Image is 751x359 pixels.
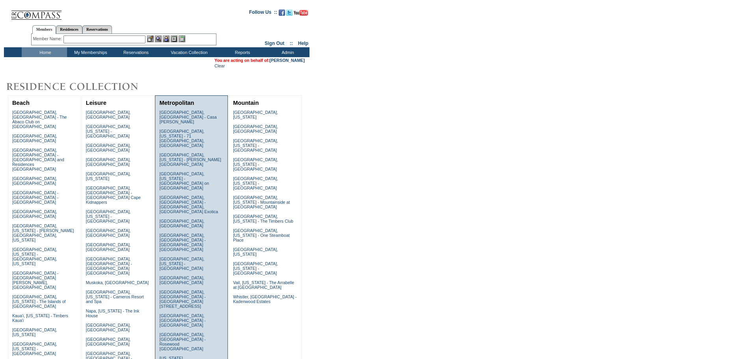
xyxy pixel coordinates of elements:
[158,47,219,57] td: Vacation Collection
[12,100,30,106] a: Beach
[159,313,205,327] a: [GEOGRAPHIC_DATA], [GEOGRAPHIC_DATA] - [GEOGRAPHIC_DATA]
[159,257,204,271] a: [GEOGRAPHIC_DATA], [US_STATE] - [GEOGRAPHIC_DATA]
[12,313,68,323] a: Kaua'i, [US_STATE] - Timbers Kaua'i
[286,12,293,17] a: Follow us on Twitter
[86,280,149,285] a: Muskoka, [GEOGRAPHIC_DATA]
[159,195,218,214] a: [GEOGRAPHIC_DATA], [GEOGRAPHIC_DATA] - [GEOGRAPHIC_DATA], [GEOGRAPHIC_DATA] Exotica
[82,25,112,33] a: Reservations
[298,41,308,46] a: Help
[33,35,63,42] div: Member Name:
[4,79,158,95] img: Destinations by Exclusive Resorts
[159,275,204,285] a: [GEOGRAPHIC_DATA], [GEOGRAPHIC_DATA]
[270,58,305,63] a: [PERSON_NAME]
[32,25,56,34] a: Members
[12,190,58,205] a: [GEOGRAPHIC_DATA] - [GEOGRAPHIC_DATA] - [GEOGRAPHIC_DATA]
[159,100,194,106] a: Metropolitan
[233,110,278,119] a: [GEOGRAPHIC_DATA], [US_STATE]
[233,138,278,153] a: [GEOGRAPHIC_DATA], [US_STATE] - [GEOGRAPHIC_DATA]
[233,195,290,209] a: [GEOGRAPHIC_DATA], [US_STATE] - Mountainside at [GEOGRAPHIC_DATA]
[279,12,285,17] a: Become our fan on Facebook
[12,209,57,219] a: [GEOGRAPHIC_DATA], [GEOGRAPHIC_DATA]
[86,337,131,346] a: [GEOGRAPHIC_DATA], [GEOGRAPHIC_DATA]
[86,242,131,252] a: [GEOGRAPHIC_DATA], [GEOGRAPHIC_DATA]
[12,134,57,143] a: [GEOGRAPHIC_DATA], [GEOGRAPHIC_DATA]
[86,309,140,318] a: Napa, [US_STATE] - The Ink House
[86,228,131,238] a: [GEOGRAPHIC_DATA], [GEOGRAPHIC_DATA]
[86,257,132,275] a: [GEOGRAPHIC_DATA], [GEOGRAPHIC_DATA] - [GEOGRAPHIC_DATA] [GEOGRAPHIC_DATA]
[233,228,290,242] a: [GEOGRAPHIC_DATA], [US_STATE] - One Steamboat Place
[12,342,57,356] a: [GEOGRAPHIC_DATA], [US_STATE] - [GEOGRAPHIC_DATA]
[67,47,112,57] td: My Memberships
[294,10,308,16] img: Subscribe to our YouTube Channel
[86,124,131,138] a: [GEOGRAPHIC_DATA], [US_STATE] - [GEOGRAPHIC_DATA]
[233,214,293,223] a: [GEOGRAPHIC_DATA], [US_STATE] - The Timbers Club
[12,294,66,309] a: [GEOGRAPHIC_DATA], [US_STATE] - The Islands of [GEOGRAPHIC_DATA]
[233,100,259,106] a: Mountain
[219,47,264,57] td: Reports
[155,35,162,42] img: View
[233,157,278,171] a: [GEOGRAPHIC_DATA], [US_STATE] - [GEOGRAPHIC_DATA]
[179,35,185,42] img: b_calculator.gif
[86,100,106,106] a: Leisure
[294,12,308,17] a: Subscribe to our YouTube Channel
[86,323,131,332] a: [GEOGRAPHIC_DATA], [GEOGRAPHIC_DATA]
[86,171,131,181] a: [GEOGRAPHIC_DATA], [US_STATE]
[86,157,131,167] a: [GEOGRAPHIC_DATA], [GEOGRAPHIC_DATA]
[290,41,293,46] span: ::
[12,176,57,186] a: [GEOGRAPHIC_DATA], [GEOGRAPHIC_DATA]
[249,9,277,18] td: Follow Us ::
[159,233,205,252] a: [GEOGRAPHIC_DATA], [GEOGRAPHIC_DATA] - [GEOGRAPHIC_DATA] [GEOGRAPHIC_DATA]
[214,63,225,68] a: Clear
[159,171,209,190] a: [GEOGRAPHIC_DATA], [US_STATE] - [GEOGRAPHIC_DATA] on [GEOGRAPHIC_DATA]
[159,332,205,351] a: [GEOGRAPHIC_DATA], [GEOGRAPHIC_DATA] - Rosewood [GEOGRAPHIC_DATA]
[56,25,82,33] a: Residences
[233,124,278,134] a: [GEOGRAPHIC_DATA], [GEOGRAPHIC_DATA]
[12,223,74,242] a: [GEOGRAPHIC_DATA], [US_STATE] - [PERSON_NAME][GEOGRAPHIC_DATA], [US_STATE]
[12,110,67,129] a: [GEOGRAPHIC_DATA], [GEOGRAPHIC_DATA] - The Abaco Club on [GEOGRAPHIC_DATA]
[286,9,293,16] img: Follow us on Twitter
[264,47,309,57] td: Admin
[12,148,64,171] a: [GEOGRAPHIC_DATA], [GEOGRAPHIC_DATA] - [GEOGRAPHIC_DATA] and Residences [GEOGRAPHIC_DATA]
[163,35,170,42] img: Impersonate
[279,9,285,16] img: Become our fan on Facebook
[11,4,62,20] img: Compass Home
[265,41,284,46] a: Sign Out
[159,153,221,167] a: [GEOGRAPHIC_DATA], [US_STATE] - [PERSON_NAME][GEOGRAPHIC_DATA]
[171,35,177,42] img: Reservations
[233,176,278,190] a: [GEOGRAPHIC_DATA], [US_STATE] - [GEOGRAPHIC_DATA]
[86,110,131,119] a: [GEOGRAPHIC_DATA], [GEOGRAPHIC_DATA]
[233,280,294,290] a: Vail, [US_STATE] - The Arrabelle at [GEOGRAPHIC_DATA]
[22,47,67,57] td: Home
[233,247,278,257] a: [GEOGRAPHIC_DATA], [US_STATE]
[86,290,144,304] a: [GEOGRAPHIC_DATA], [US_STATE] - Carneros Resort and Spa
[233,294,296,304] a: Whistler, [GEOGRAPHIC_DATA] - Kadenwood Estates
[12,271,58,290] a: [GEOGRAPHIC_DATA] - [GEOGRAPHIC_DATA][PERSON_NAME], [GEOGRAPHIC_DATA]
[12,327,57,337] a: [GEOGRAPHIC_DATA], [US_STATE]
[159,110,216,124] a: [GEOGRAPHIC_DATA], [GEOGRAPHIC_DATA] - Casa [PERSON_NAME]
[159,290,205,309] a: [GEOGRAPHIC_DATA], [GEOGRAPHIC_DATA] - [GEOGRAPHIC_DATA][STREET_ADDRESS]
[112,47,158,57] td: Reservations
[159,129,204,148] a: [GEOGRAPHIC_DATA], [US_STATE] - 71 [GEOGRAPHIC_DATA], [GEOGRAPHIC_DATA]
[86,143,131,153] a: [GEOGRAPHIC_DATA], [GEOGRAPHIC_DATA]
[233,261,278,275] a: [GEOGRAPHIC_DATA], [US_STATE] - [GEOGRAPHIC_DATA]
[159,219,204,228] a: [GEOGRAPHIC_DATA], [GEOGRAPHIC_DATA]
[86,186,141,205] a: [GEOGRAPHIC_DATA], [GEOGRAPHIC_DATA] - [GEOGRAPHIC_DATA] Cape Kidnappers
[214,58,305,63] span: You are acting on behalf of:
[12,247,57,266] a: [GEOGRAPHIC_DATA], [US_STATE] - [GEOGRAPHIC_DATA], [US_STATE]
[86,209,131,223] a: [GEOGRAPHIC_DATA], [US_STATE] - [GEOGRAPHIC_DATA]
[147,35,154,42] img: b_edit.gif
